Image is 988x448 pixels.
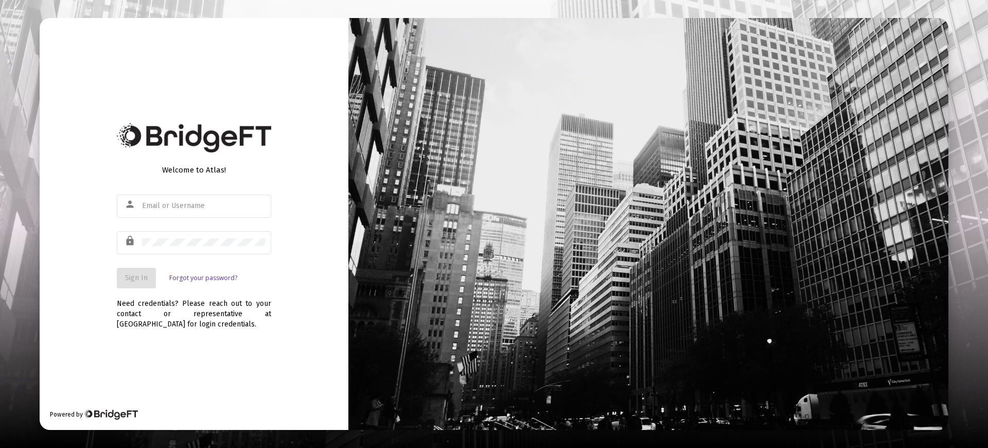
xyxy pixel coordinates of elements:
[125,273,148,282] span: Sign In
[169,273,237,283] a: Forgot your password?
[125,235,137,247] mat-icon: lock
[142,202,266,210] input: Email or Username
[117,123,271,152] img: Bridge Financial Technology Logo
[125,198,137,211] mat-icon: person
[50,409,138,420] div: Powered by
[117,288,271,330] div: Need credentials? Please reach out to your contact or representative at [GEOGRAPHIC_DATA] for log...
[117,268,156,288] button: Sign In
[117,165,271,175] div: Welcome to Atlas!
[84,409,138,420] img: Bridge Financial Technology Logo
